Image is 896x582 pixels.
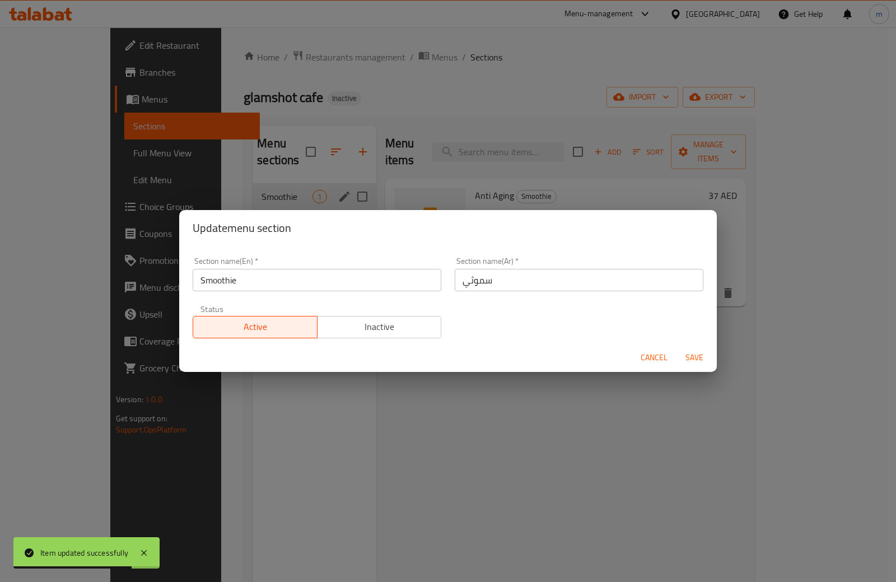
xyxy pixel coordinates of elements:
span: Inactive [322,319,437,335]
span: Save [681,351,708,365]
button: Inactive [317,316,442,338]
div: Item updated successfully [40,547,128,559]
input: Please enter section name(ar) [455,269,703,291]
h2: Update menu section [193,219,703,237]
button: Active [193,316,318,338]
button: Save [676,347,712,368]
span: Cancel [641,351,668,365]
input: Please enter section name(en) [193,269,441,291]
span: Active [198,319,313,335]
button: Cancel [636,347,672,368]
